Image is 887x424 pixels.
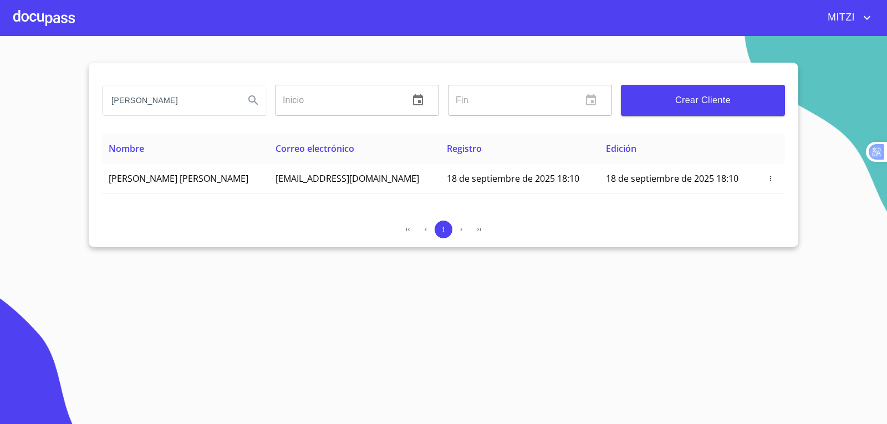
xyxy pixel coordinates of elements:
span: [EMAIL_ADDRESS][DOMAIN_NAME] [276,172,419,185]
span: Correo electrónico [276,142,354,155]
span: Edición [606,142,636,155]
span: [PERSON_NAME] [PERSON_NAME] [109,172,248,185]
button: 1 [435,221,452,238]
span: Crear Cliente [630,93,776,108]
button: Search [240,87,267,114]
span: 18 de septiembre de 2025 18:10 [447,172,579,185]
span: 18 de septiembre de 2025 18:10 [606,172,738,185]
span: MITZI [819,9,860,27]
button: account of current user [819,9,874,27]
span: Nombre [109,142,144,155]
span: Registro [447,142,482,155]
span: 1 [441,226,445,234]
button: Crear Cliente [621,85,785,116]
input: search [103,85,236,115]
